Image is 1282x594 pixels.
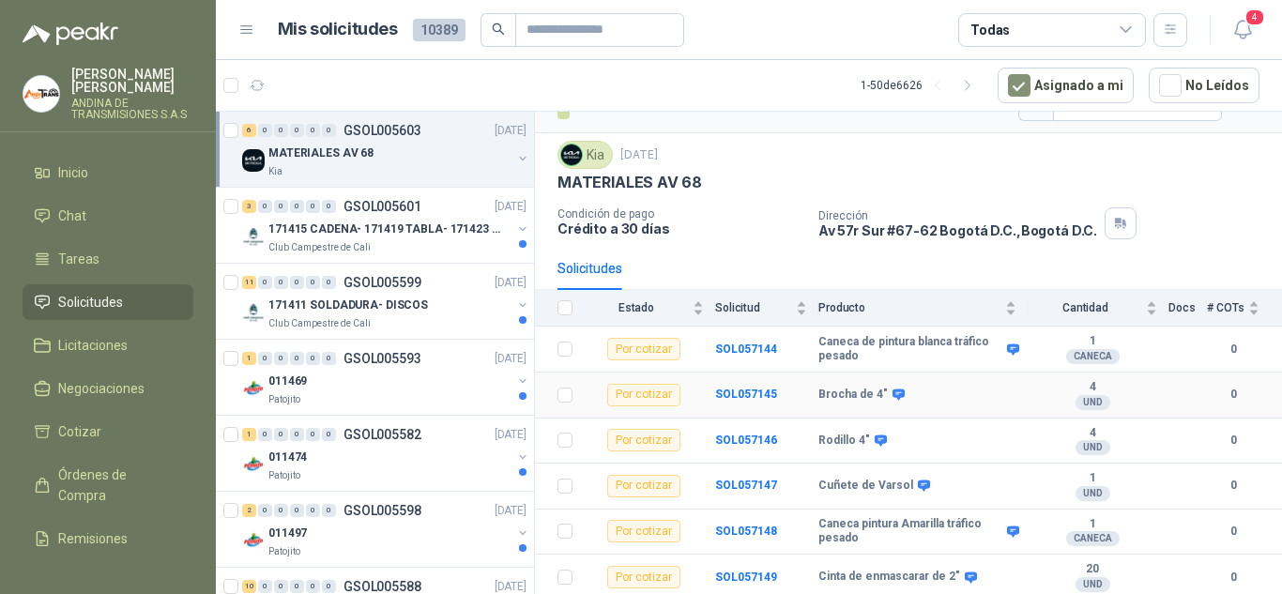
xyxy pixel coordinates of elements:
[268,297,428,314] p: 171411 SOLDADURA- DISCOS
[818,434,870,449] b: Rodillo 4"
[343,124,421,137] p: GSOL005603
[23,76,59,112] img: Company Logo
[1207,477,1259,495] b: 0
[607,520,680,542] div: Por cotizar
[861,70,983,100] div: 1 - 50 de 6626
[343,504,421,517] p: GSOL005598
[242,200,256,213] div: 3
[258,580,272,593] div: 0
[274,428,288,441] div: 0
[607,566,680,588] div: Por cotizar
[1207,341,1259,358] b: 0
[58,335,128,356] span: Licitaciones
[818,222,1097,238] p: Av 57r Sur #67-62 Bogotá D.C. , Bogotá D.C.
[818,479,913,494] b: Cuñete de Varsol
[715,290,818,327] th: Solicitud
[242,301,265,324] img: Company Logo
[818,290,1028,327] th: Producto
[58,206,86,226] span: Chat
[290,124,304,137] div: 0
[322,352,336,365] div: 0
[495,198,527,216] p: [DATE]
[306,200,320,213] div: 0
[258,276,272,289] div: 0
[1028,334,1157,349] b: 1
[557,221,803,236] p: Crédito a 30 días
[242,195,530,255] a: 3 0 0 0 0 0 GSOL005601[DATE] Company Logo171415 CADENA- 171419 TABLA- 171423 VARILLAClub Campestr...
[258,124,272,137] div: 0
[1028,471,1157,486] b: 1
[274,124,288,137] div: 0
[343,580,421,593] p: GSOL005588
[242,499,530,559] a: 2 0 0 0 0 0 GSOL005598[DATE] Company Logo011497Patojito
[23,284,193,320] a: Solicitudes
[242,225,265,248] img: Company Logo
[242,580,256,593] div: 10
[23,198,193,234] a: Chat
[607,384,680,406] div: Por cotizar
[495,426,527,444] p: [DATE]
[306,276,320,289] div: 0
[818,517,1002,546] b: Caneca pintura Amarilla tráfico pesado
[322,276,336,289] div: 0
[58,465,176,506] span: Órdenes de Compra
[1207,386,1259,404] b: 0
[242,377,265,400] img: Company Logo
[492,23,505,36] span: search
[1028,426,1157,441] b: 4
[495,122,527,140] p: [DATE]
[1028,380,1157,395] b: 4
[495,274,527,292] p: [DATE]
[557,258,622,279] div: Solicitudes
[970,20,1010,40] div: Todas
[23,521,193,556] a: Remisiones
[242,149,265,172] img: Company Logo
[1066,349,1120,364] div: CANECA
[58,378,145,399] span: Negociaciones
[1028,517,1157,532] b: 1
[71,98,193,120] p: ANDINA DE TRANSMISIONES S.A.S
[715,525,777,538] b: SOL057148
[715,479,777,492] b: SOL057147
[818,570,960,585] b: Cinta de enmascarar de 2"
[23,241,193,277] a: Tareas
[998,68,1134,103] button: Asignado a mi
[290,428,304,441] div: 0
[242,271,530,331] a: 11 0 0 0 0 0 GSOL005599[DATE] Company Logo171411 SOLDADURA- DISCOSClub Campestre de Cali
[1207,301,1244,314] span: # COTs
[322,200,336,213] div: 0
[258,428,272,441] div: 0
[268,373,307,390] p: 011469
[495,502,527,520] p: [DATE]
[306,580,320,593] div: 0
[715,343,777,356] a: SOL057144
[818,209,1097,222] p: Dirección
[242,347,530,407] a: 1 0 0 0 0 0 GSOL005593[DATE] Company Logo011469Patojito
[290,276,304,289] div: 0
[242,119,530,179] a: 6 0 0 0 0 0 GSOL005603[DATE] Company LogoMATERIALES AV 68Kia
[242,423,530,483] a: 1 0 0 0 0 0 GSOL005582[DATE] Company Logo011474Patojito
[1076,577,1110,592] div: UND
[290,504,304,517] div: 0
[322,504,336,517] div: 0
[1076,395,1110,410] div: UND
[715,388,777,401] a: SOL057145
[1244,8,1265,26] span: 4
[242,504,256,517] div: 2
[1207,432,1259,449] b: 0
[268,525,307,542] p: 011497
[58,162,88,183] span: Inicio
[242,453,265,476] img: Company Logo
[58,421,101,442] span: Cotizar
[23,327,193,363] a: Licitaciones
[242,352,256,365] div: 1
[23,155,193,190] a: Inicio
[306,352,320,365] div: 0
[322,428,336,441] div: 0
[557,173,702,192] p: MATERIALES AV 68
[268,468,300,483] p: Patojito
[274,504,288,517] div: 0
[557,141,613,169] div: Kia
[306,124,320,137] div: 0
